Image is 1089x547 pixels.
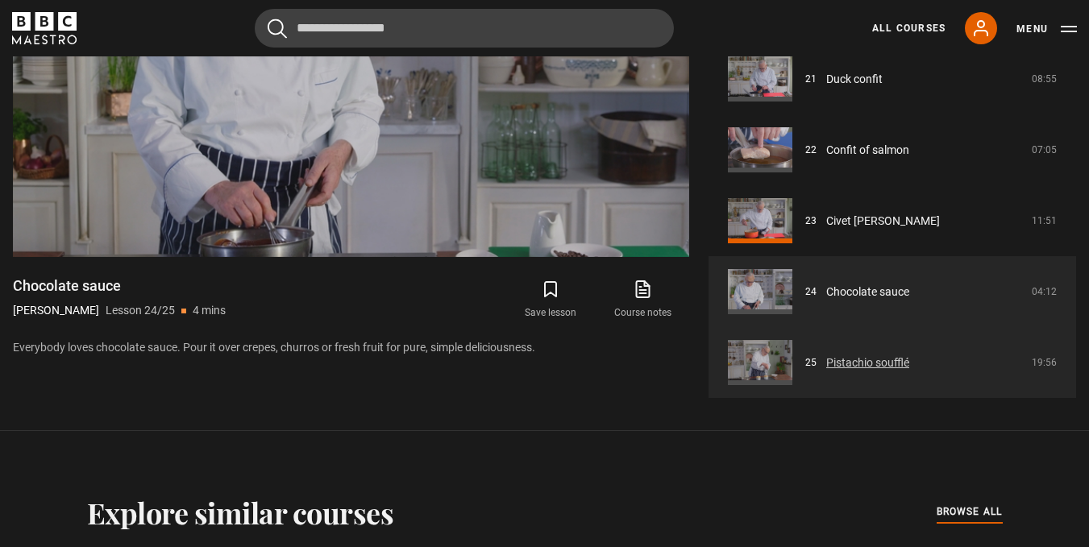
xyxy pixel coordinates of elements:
[106,302,175,319] p: Lesson 24/25
[826,71,883,88] a: Duck confit
[597,276,689,323] a: Course notes
[826,354,909,371] a: Pistachio soufflé
[193,302,226,319] p: 4 mins
[826,142,909,159] a: Confit of salmon
[13,276,226,296] h1: Chocolate sauce
[13,302,99,319] p: [PERSON_NAME]
[872,21,946,35] a: All Courses
[505,276,596,323] button: Save lesson
[87,495,394,529] h2: Explore similar courses
[255,9,674,48] input: Search
[937,503,1003,520] span: browse all
[13,339,689,356] p: Everybody loves chocolate sauce. Pour it over crepes, churros or fresh fruit for pure, simple del...
[268,19,287,39] button: Submit the search query
[826,284,909,300] a: Chocolate sauce
[12,12,77,44] svg: BBC Maestro
[826,213,940,230] a: Civet [PERSON_NAME]
[1016,21,1077,37] button: Toggle navigation
[937,503,1003,521] a: browse all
